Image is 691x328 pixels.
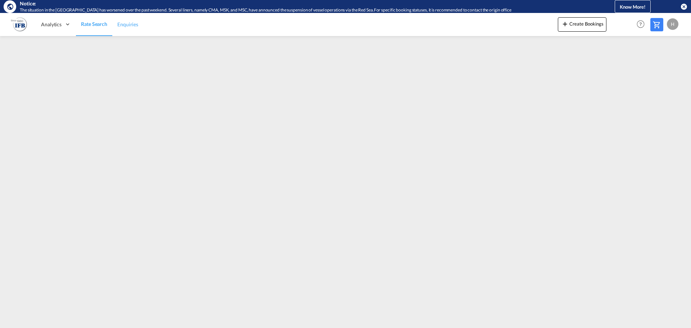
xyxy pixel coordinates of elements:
button: icon-close-circle [680,3,687,10]
div: Help [634,18,650,31]
img: b628ab10256c11eeb52753acbc15d091.png [11,16,27,32]
md-icon: icon-plus 400-fg [561,19,569,28]
div: H [667,18,678,30]
span: Rate Search [81,21,107,27]
div: Analytics [36,13,76,36]
md-icon: icon-earth [6,3,14,10]
span: Enquiries [117,21,138,27]
div: The situation in the Red Sea has worsened over the past weekend. Several liners, namely CMA, MSK,... [20,7,585,13]
span: Analytics [41,21,62,28]
span: Know More! [620,4,646,10]
span: Help [634,18,647,30]
a: Rate Search [76,13,112,36]
button: icon-plus 400-fgCreate Bookings [558,17,606,32]
a: Enquiries [112,13,143,36]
